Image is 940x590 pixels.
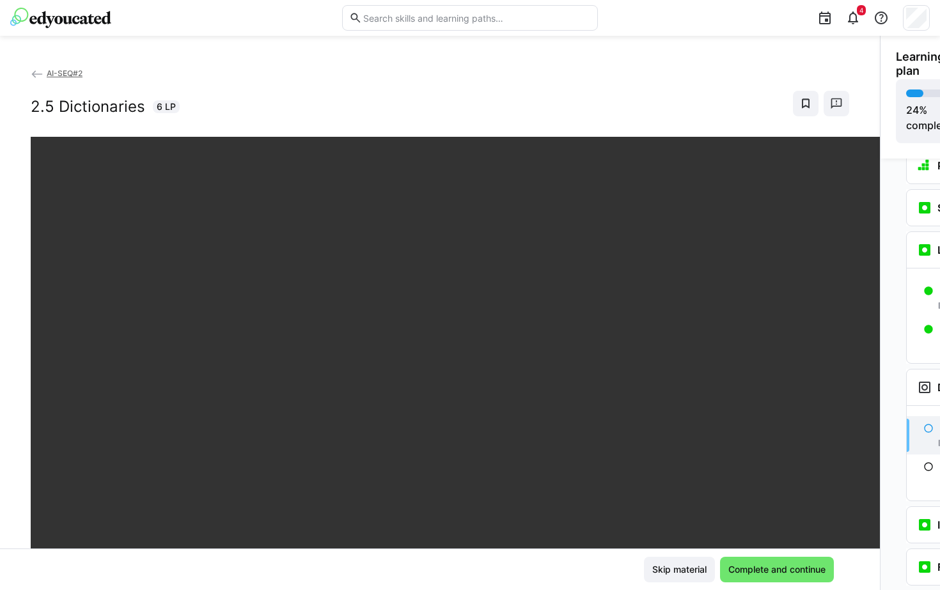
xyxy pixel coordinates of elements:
[859,6,863,14] span: 4
[720,557,834,582] button: Complete and continue
[362,12,591,24] input: Search skills and learning paths…
[906,104,919,116] span: 24
[650,563,709,576] span: Skip material
[31,68,82,78] a: AI-SEQ#2
[644,557,715,582] button: Skip material
[47,68,82,78] span: AI-SEQ#2
[31,97,145,116] h2: 2.5 Dictionaries
[157,100,176,113] span: 6 LP
[726,563,827,576] span: Complete and continue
